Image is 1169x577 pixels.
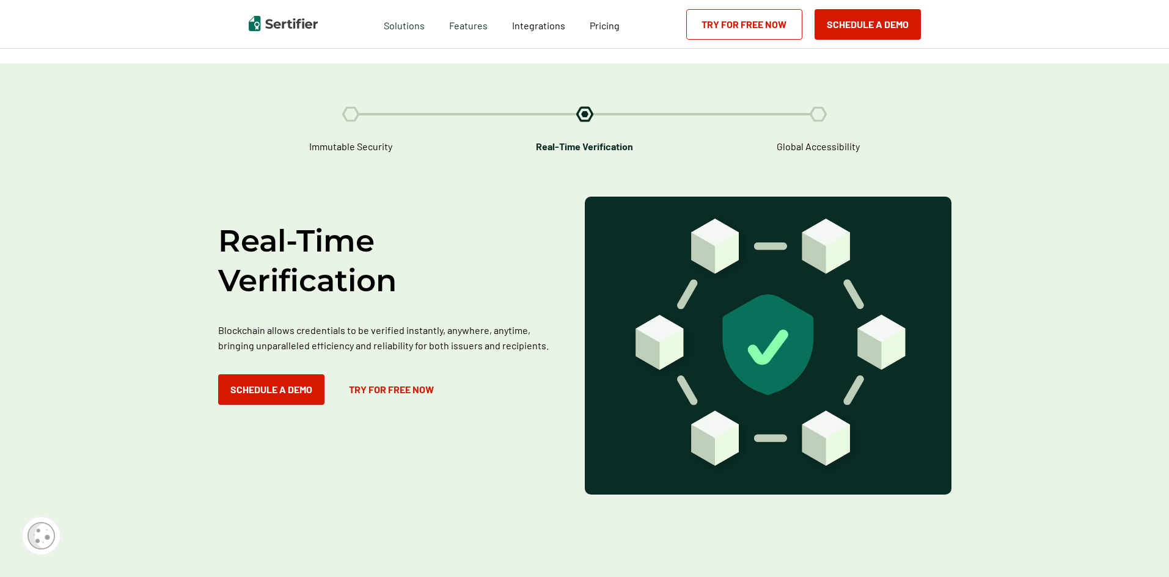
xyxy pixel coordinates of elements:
a: Integrations [512,16,565,32]
img: Cookie Popup Icon [27,522,55,550]
img: blockchain digital credentials Real-Time Verification [631,215,906,474]
button: Schedule a Demo [218,374,324,405]
span: Immutable Security [309,139,392,154]
span: Pricing [590,20,620,31]
iframe: Chat Widget [1108,518,1169,577]
span: Global Accessibility [777,139,860,154]
a: Try for Free Now [686,9,802,40]
span: Real-Time Verification [536,139,633,154]
img: List Icon [342,106,359,122]
span: Solutions [384,16,425,32]
h2: Real-Time Verification [218,221,560,300]
img: Sertifier | Digital Credentialing Platform [249,16,318,31]
button: Schedule a Demo [815,9,921,40]
img: List Icon [810,106,827,122]
div: Widget de chat [1108,518,1169,577]
span: Features [449,16,488,32]
a: Pricing [590,16,620,32]
p: Blockchain allows credentials to be verified instantly, anywhere, anytime, bringing unparalleled ... [218,322,560,353]
img: List Icon [576,106,593,122]
span: Integrations [512,20,565,31]
a: Try for Free Now [337,374,446,405]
